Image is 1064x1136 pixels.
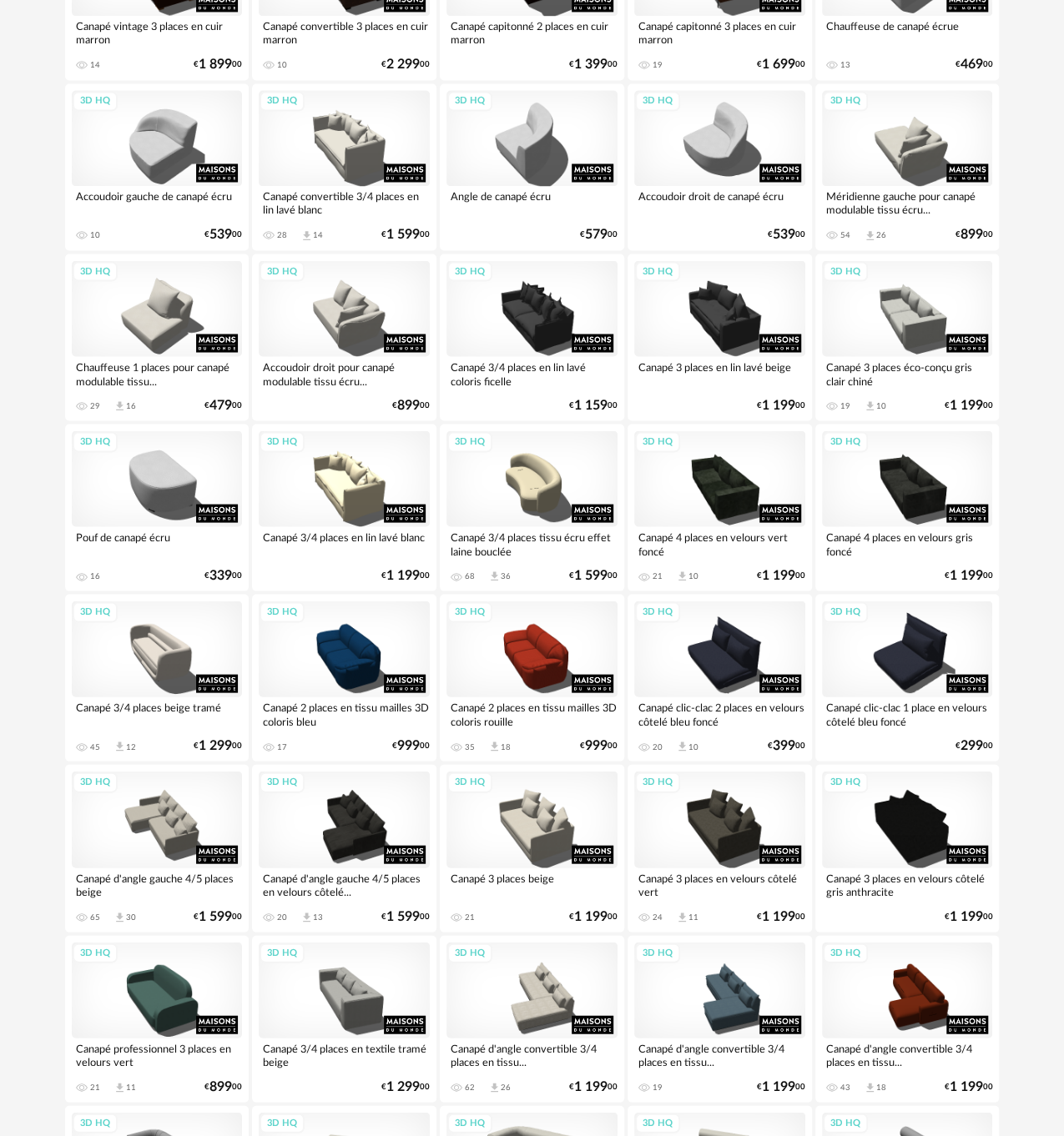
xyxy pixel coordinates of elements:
[628,254,812,420] a: 3D HQ Canapé 3 places en lin lavé beige €1 19900
[757,570,805,581] div: € 00
[126,912,136,922] div: 30
[209,570,232,581] span: 339
[488,740,501,752] span: Download icon
[313,230,323,240] div: 14
[199,740,232,751] span: 1 299
[440,764,624,931] a: 3D HQ Canapé 3 places beige 21 €1 19900
[465,1082,475,1092] div: 62
[949,570,982,581] span: 1 199
[634,526,805,560] div: Canapé 4 places en velours vert foncé
[815,764,1000,931] a: 3D HQ Canapé 3 places en velours côtelé gris anthracite €1 19900
[277,60,287,70] div: 10
[300,911,313,923] span: Download icon
[65,424,250,591] a: 3D HQ Pouf de canapé écru 16 €33900
[72,356,243,390] div: Chauffeuse 1 places pour canapé modulable tissu...
[465,741,475,751] div: 35
[768,740,805,751] div: € 00
[840,400,850,410] div: 19
[501,741,511,751] div: 18
[823,91,868,112] div: 3D HQ
[447,942,492,963] div: 3D HQ
[113,740,126,752] span: Download icon
[634,16,805,49] div: Canapé capitonné 3 places en cuir marron
[635,942,680,963] div: 3D HQ
[653,60,663,70] div: 19
[90,1082,100,1092] div: 21
[960,229,982,240] span: 899
[446,1038,618,1071] div: Canapé d'angle convertible 3/4 places en tissu...
[823,261,868,282] div: 3D HQ
[209,1081,232,1092] span: 899
[955,740,992,751] div: € 00
[628,935,812,1102] a: 3D HQ Canapé d'angle convertible 3/4 places en tissu... 19 €1 19900
[676,570,688,582] span: Download icon
[194,59,242,70] div: € 00
[65,935,250,1102] a: 3D HQ Canapé professionnel 3 places en velours vert 21 Download icon 11 €89900
[113,1081,126,1093] span: Download icon
[113,400,126,412] span: Download icon
[277,912,287,922] div: 20
[199,59,232,70] span: 1 899
[72,867,243,901] div: Canapé d'angle gauche 4/5 places beige
[653,912,663,922] div: 24
[949,400,982,410] span: 1 199
[628,83,812,250] a: 3D HQ Accoudoir droit de canapé écru €53900
[944,911,992,922] div: € 00
[762,570,795,581] span: 1 199
[653,1082,663,1092] div: 19
[822,186,993,219] div: Méridienne gauche pour canapé modulable tissu écru...
[501,1082,511,1092] div: 26
[447,431,492,452] div: 3D HQ
[580,229,618,240] div: € 00
[65,764,250,931] a: 3D HQ Canapé d'angle gauche 4/5 places beige 65 Download icon 30 €1 59900
[72,16,243,49] div: Canapé vintage 3 places en cuir marron
[822,16,993,49] div: Chauffeuse de canapé écrue
[465,571,475,581] div: 68
[381,911,430,922] div: € 00
[440,594,624,761] a: 3D HQ Canapé 2 places en tissu mailles 3D coloris rouille 35 Download icon 18 €99900
[440,254,624,420] a: 3D HQ Canapé 3/4 places en lin lavé coloris ficelle €1 15900
[72,186,243,219] div: Accoudoir gauche de canapé écru
[277,230,287,240] div: 28
[757,911,805,922] div: € 00
[823,431,868,452] div: 3D HQ
[488,570,501,582] span: Download icon
[822,867,993,901] div: Canapé 3 places en velours côtelé gris anthracite
[204,1081,242,1092] div: € 00
[688,912,698,922] div: 11
[574,570,608,581] span: 1 599
[126,1082,136,1092] div: 11
[259,16,430,49] div: Canapé convertible 3 places en cuir marron
[876,230,886,240] div: 26
[392,740,430,751] div: € 00
[864,229,876,242] span: Download icon
[259,526,430,560] div: Canapé 3/4 places en lin lavé blanc
[381,229,430,240] div: € 00
[277,741,287,751] div: 17
[955,229,992,240] div: € 00
[65,254,250,420] a: 3D HQ Chauffeuse 1 places pour canapé modulable tissu... 29 Download icon 16 €47900
[762,59,795,70] span: 1 699
[635,261,680,282] div: 3D HQ
[252,935,436,1102] a: 3D HQ Canapé 3/4 places en textile tramé beige €1 29900
[440,424,624,591] a: 3D HQ Canapé 3/4 places tissu écru effet laine bouclée 68 Download icon 36 €1 59900
[204,570,242,581] div: € 00
[944,1081,992,1092] div: € 00
[944,400,992,410] div: € 00
[446,16,618,49] div: Canapé capitonné 2 places en cuir marron
[126,741,136,751] div: 12
[574,400,608,410] span: 1 159
[762,400,795,410] span: 1 199
[635,772,680,792] div: 3D HQ
[757,1081,805,1092] div: € 00
[815,83,1000,250] a: 3D HQ Méridienne gauche pour canapé modulable tissu écru... 54 Download icon 26 €89900
[944,570,992,581] div: € 00
[447,261,492,282] div: 3D HQ
[823,1113,868,1133] div: 3D HQ
[446,867,618,901] div: Canapé 3 places beige
[864,400,876,412] span: Download icon
[252,424,436,591] a: 3D HQ Canapé 3/4 places en lin lavé blanc €1 19900
[653,741,663,751] div: 20
[381,1081,430,1092] div: € 00
[194,740,242,751] div: € 00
